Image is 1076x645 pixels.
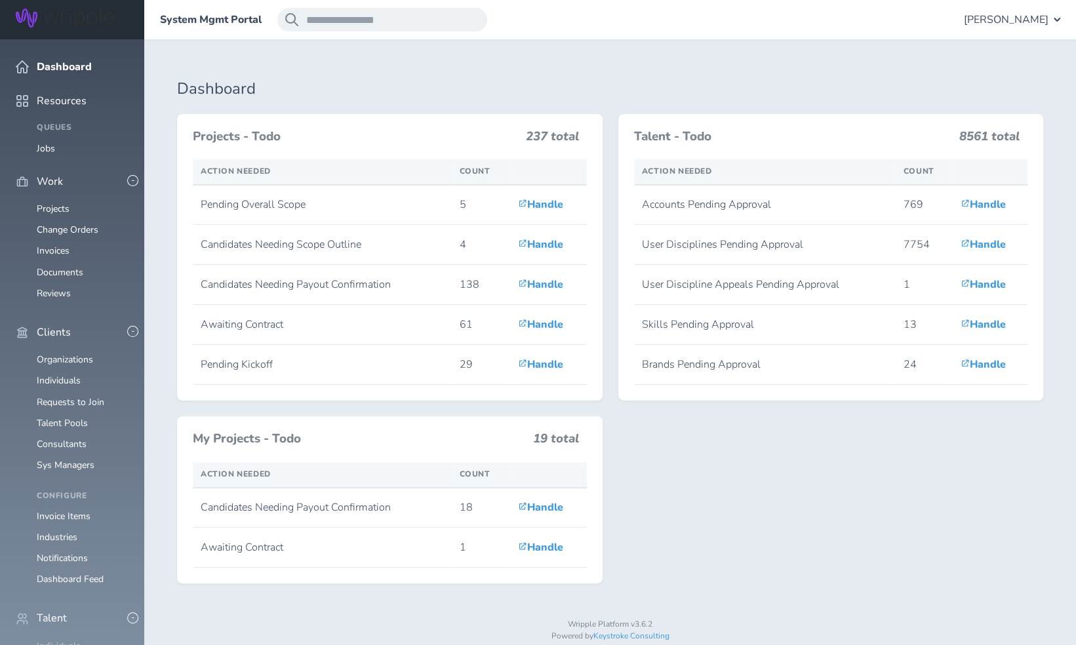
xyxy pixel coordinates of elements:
h3: My Projects - Todo [193,432,525,446]
a: Jobs [37,142,55,155]
a: Sys Managers [37,459,94,471]
a: Consultants [37,438,87,450]
td: 29 [451,345,509,385]
td: Brands Pending Approval [634,345,896,385]
a: Handle [961,197,1006,212]
a: System Mgmt Portal [160,14,262,26]
td: 1 [896,265,953,305]
td: Pending Overall Scope [193,185,451,225]
td: Candidates Needing Payout Confirmation [193,265,451,305]
a: Invoice Items [37,510,90,522]
span: [PERSON_NAME] [964,14,1048,26]
a: Handle [518,540,563,555]
button: [PERSON_NAME] [964,8,1060,31]
td: 7754 [896,225,953,265]
td: 61 [451,305,509,345]
a: Individuals [37,374,81,387]
td: User Discipline Appeals Pending Approval [634,265,896,305]
a: Requests to Join [37,396,104,408]
h3: Projects - Todo [193,130,518,144]
span: Resources [37,95,87,107]
p: Powered by [177,632,1043,641]
td: Pending Kickoff [193,345,451,385]
a: Documents [37,266,83,279]
td: 138 [451,265,509,305]
h4: Configure [37,492,129,501]
p: Wripple Platform v3.6.2 [177,620,1043,629]
td: 18 [451,488,509,528]
a: Notifications [37,552,88,564]
h3: 19 total [533,432,579,452]
span: Count [459,469,490,479]
td: Candidates Needing Scope Outline [193,225,451,265]
td: 4 [451,225,509,265]
a: Projects [37,203,70,215]
span: Action Needed [642,166,712,176]
a: Handle [961,237,1006,252]
a: Handle [961,317,1006,332]
td: 5 [451,185,509,225]
button: - [127,612,138,623]
span: Clients [37,326,71,338]
a: Handle [961,277,1006,292]
span: Talent [37,612,67,624]
a: Reviews [37,287,71,300]
h1: Dashboard [177,80,1043,98]
td: Accounts Pending Approval [634,185,896,225]
td: Skills Pending Approval [634,305,896,345]
td: Awaiting Contract [193,305,451,345]
a: Keystroke Consulting [593,631,669,641]
a: Handle [518,237,563,252]
a: Handle [961,357,1006,372]
a: Organizations [37,353,93,366]
td: 769 [896,185,953,225]
a: Handle [518,357,563,372]
a: Change Orders [37,224,98,236]
a: Talent Pools [37,417,88,429]
a: Industries [37,531,77,543]
button: - [127,326,138,337]
a: Handle [518,197,563,212]
h3: 237 total [526,130,579,149]
td: Awaiting Contract [193,528,451,568]
h4: Queues [37,123,129,132]
h3: Talent - Todo [634,130,952,144]
td: 24 [896,345,953,385]
a: Handle [518,317,563,332]
a: Dashboard Feed [37,573,104,585]
td: Candidates Needing Payout Confirmation [193,488,451,528]
td: 1 [451,528,509,568]
span: Work [37,176,63,187]
h3: 8561 total [959,130,1020,149]
span: Action Needed [201,166,271,176]
span: Action Needed [201,469,271,479]
a: Handle [518,500,563,515]
span: Count [459,166,490,176]
span: Count [904,166,934,176]
td: User Disciplines Pending Approval [634,225,896,265]
img: Wripple [16,9,114,28]
button: - [127,175,138,186]
a: Invoices [37,244,70,257]
a: Handle [518,277,563,292]
span: Dashboard [37,61,92,73]
td: 13 [896,305,953,345]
